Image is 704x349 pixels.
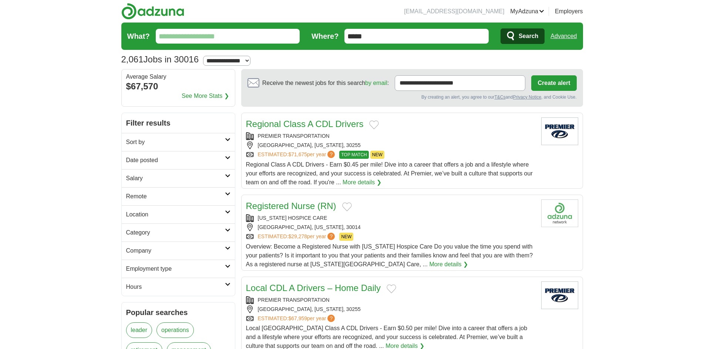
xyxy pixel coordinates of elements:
[258,297,330,303] a: PREMIER TRANSPORTATION
[550,29,577,44] a: Advanced
[126,210,225,219] h2: Location
[541,117,578,145] img: Premier Transportation logo
[126,228,225,237] h2: Category
[369,120,379,129] button: Add to favorite jobs
[258,315,337,322] a: ESTIMATED:$67,959per year?
[246,223,535,231] div: [GEOGRAPHIC_DATA], [US_STATE], 30014
[404,7,504,16] li: [EMAIL_ADDRESS][DOMAIN_NAME]
[126,264,225,273] h2: Employment type
[494,95,505,100] a: T&Cs
[246,161,533,185] span: Regional Class A CDL Drivers - Earn $0.45 per mile! Dive into a career that offers a job and a li...
[531,75,576,91] button: Create alert
[246,201,336,211] a: Registered Nurse (RN)
[246,283,381,293] a: Local CDL A Drivers – Home Daily
[262,79,389,88] span: Receive the newest jobs for this search :
[258,233,337,241] a: ESTIMATED:$29,278per year?
[122,113,235,133] h2: Filter results
[126,283,225,291] h2: Hours
[327,151,335,158] span: ?
[122,151,235,169] a: Date posted
[343,178,381,187] a: More details ❯
[246,141,535,149] div: [GEOGRAPHIC_DATA], [US_STATE], 30255
[501,28,545,44] button: Search
[288,233,307,239] span: $29,278
[288,315,307,321] span: $67,959
[126,307,230,318] h2: Popular searches
[126,80,230,93] div: $67,570
[327,233,335,240] span: ?
[387,284,396,293] button: Add to favorite jobs
[519,29,538,44] span: Search
[541,199,578,227] img: Georgia Hospice Care logo
[339,233,353,241] span: NEW
[311,31,338,42] label: Where?
[126,138,225,147] h2: Sort by
[127,31,150,42] label: What?
[246,305,535,313] div: [GEOGRAPHIC_DATA], [US_STATE], 30255
[246,243,533,267] span: Overview: Become a Registered Nurse with [US_STATE] Hospice Care Do you value the time you spend ...
[122,242,235,260] a: Company
[339,151,368,159] span: TOP MATCH
[122,278,235,296] a: Hours
[258,133,330,139] a: PREMIER TRANSPORTATION
[429,260,468,269] a: More details ❯
[247,94,577,100] div: By creating an alert, you agree to our and , and Cookie Use.
[121,3,184,20] img: Adzuna logo
[510,7,544,16] a: MyAdzuna
[126,192,225,201] h2: Remote
[122,260,235,278] a: Employment type
[121,54,199,64] h1: Jobs in 30016
[288,151,307,157] span: $71,675
[342,202,352,211] button: Add to favorite jobs
[121,53,144,66] span: 2,061
[365,80,387,86] a: by email
[126,74,230,80] div: Average Salary
[156,322,194,338] a: operations
[246,325,528,349] span: Local [GEOGRAPHIC_DATA] Class A CDL Drivers - Earn $0.50 per mile! Dive into a career that offers...
[122,205,235,223] a: Location
[126,246,225,255] h2: Company
[126,156,225,165] h2: Date posted
[126,322,152,338] a: leader
[122,223,235,242] a: Category
[246,119,364,129] a: Regional Class A CDL Drivers
[126,174,225,183] h2: Salary
[541,281,578,309] img: Premier Transportation logo
[327,315,335,322] span: ?
[122,133,235,151] a: Sort by
[122,169,235,187] a: Salary
[122,187,235,205] a: Remote
[555,7,583,16] a: Employers
[370,151,384,159] span: NEW
[258,215,327,221] a: [US_STATE] HOSPICE CARE
[258,151,337,159] a: ESTIMATED:$71,675per year?
[182,92,229,100] a: See More Stats ❯
[513,95,541,100] a: Privacy Notice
